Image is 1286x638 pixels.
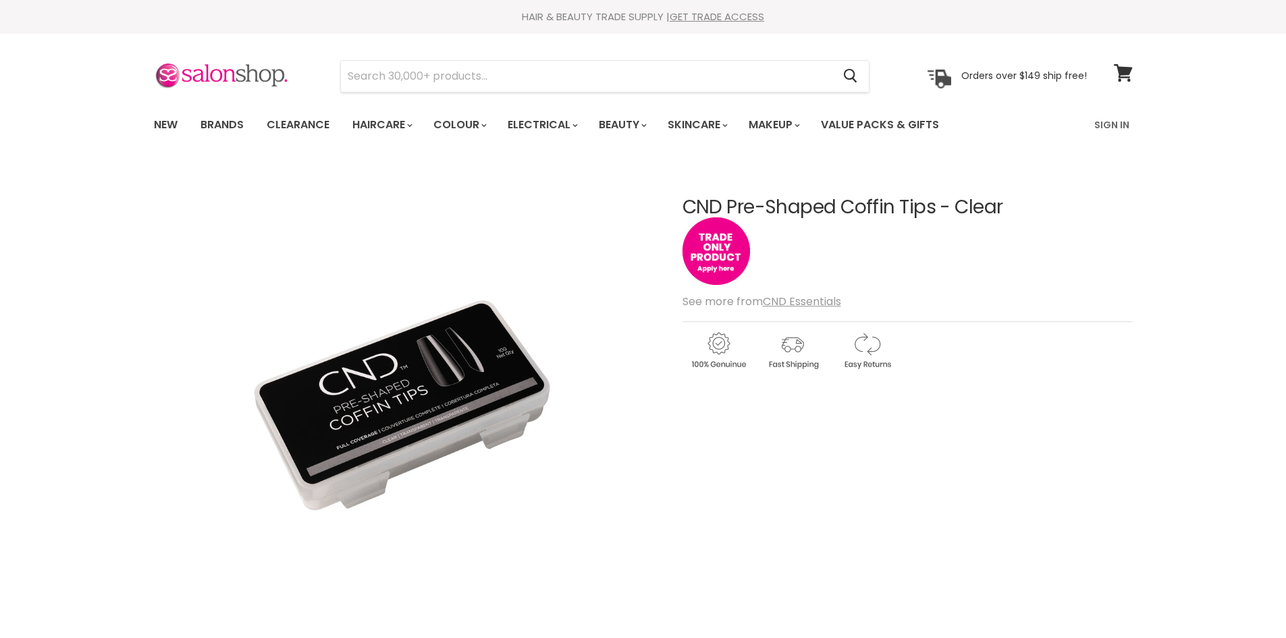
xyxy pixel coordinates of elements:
a: Skincare [658,111,736,139]
a: Electrical [498,111,586,139]
input: Search [341,61,833,92]
nav: Main [137,105,1150,144]
form: Product [340,60,869,92]
a: Colour [423,111,495,139]
a: Value Packs & Gifts [811,111,949,139]
img: shipping.gif [757,330,828,371]
div: HAIR & BEAUTY TRADE SUPPLY | [137,10,1150,24]
a: Makeup [739,111,808,139]
p: Orders over $149 ship free! [961,70,1087,82]
img: CND Pre-Shaped Coffin Tips - Clear [154,247,658,583]
img: returns.gif [831,330,903,371]
a: Clearance [257,111,340,139]
a: New [144,111,188,139]
ul: Main menu [144,105,1018,144]
a: Beauty [589,111,655,139]
a: Haircare [342,111,421,139]
a: Brands [190,111,254,139]
img: genuine.gif [682,330,754,371]
a: GET TRADE ACCESS [670,9,764,24]
h1: CND Pre-Shaped Coffin Tips - Clear [682,197,1133,218]
img: tradeonly_small.jpg [682,217,750,285]
a: Sign In [1086,111,1137,139]
span: See more from [682,294,841,309]
a: CND Essentials [763,294,841,309]
button: Search [833,61,869,92]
